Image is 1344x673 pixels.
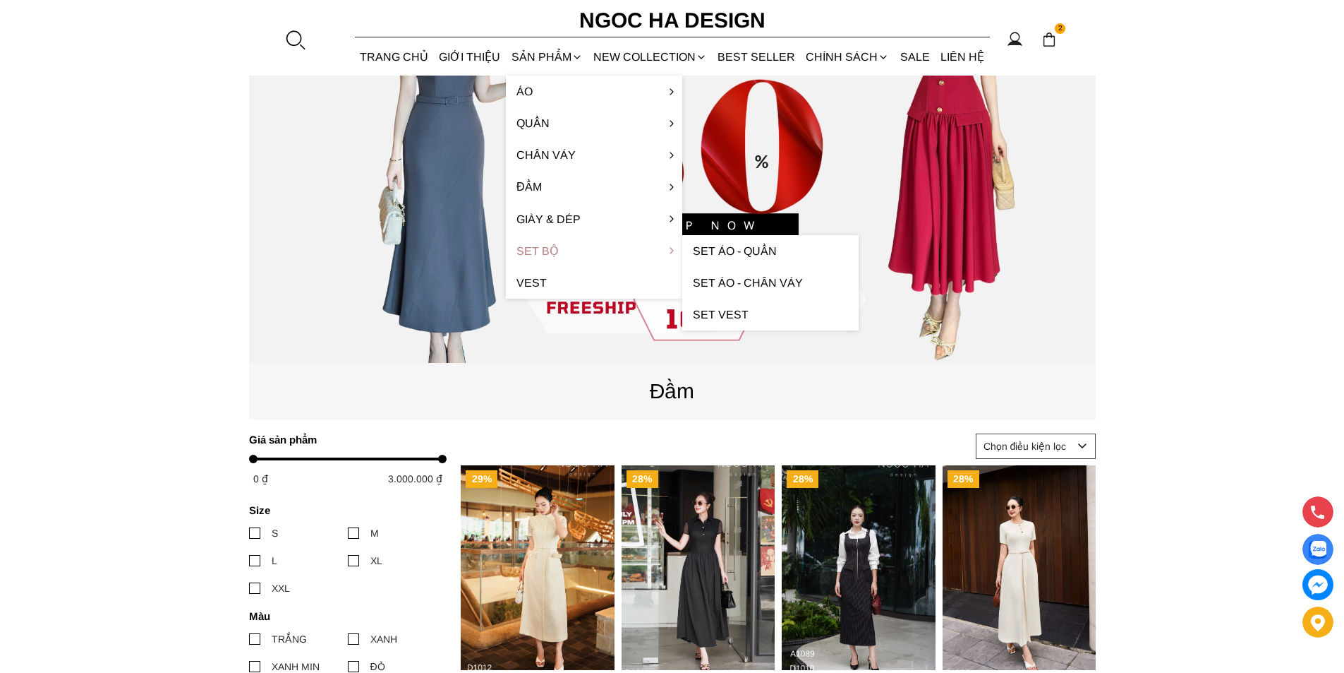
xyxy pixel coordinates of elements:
a: Set Bộ [506,235,682,267]
span: 0 ₫ [253,473,268,484]
a: NEW COLLECTION [588,38,712,76]
a: Đầm [506,171,682,203]
div: Chính sách [801,38,895,76]
div: SẢN PHẨM [506,38,588,76]
div: XANH [370,631,397,647]
img: Charlot Dress_ Đầm Cổ Tròn Xếp Ly Giữa Kèm Đai Màu Kem D1009 [942,465,1096,670]
a: BEST SELLER [713,38,801,76]
h4: Size [249,504,437,516]
a: TRANG CHỦ [355,38,434,76]
div: S [272,525,278,541]
img: Hanna Dress_ Đầm Ren Mix Vải Thô Màu Đen D1011 [621,465,775,670]
a: Quần [506,107,682,139]
a: Display image [1302,534,1333,565]
img: img-CART-ICON-ksit0nf1 [1041,32,1057,47]
a: GIỚI THIỆU [434,38,506,76]
h4: Màu [249,610,437,622]
a: Product image - Mary Dress_ Đầm Kẻ Sọc Sát Nách Khóa Đồng D1010 [782,465,936,670]
a: Ngoc Ha Design [567,4,778,37]
p: Đầm [249,374,1096,407]
a: Chân váy [506,139,682,171]
a: Vest [506,267,682,299]
a: SALE [895,38,935,76]
img: Display image [1309,541,1326,559]
a: Set Áo - Chân váy [682,267,859,299]
div: L [272,553,277,568]
a: Áo [506,76,682,107]
a: Product image - Catherine Dress_ Đầm Ren Đính Hoa Túi Màu Kem D1012 [461,465,615,670]
div: M [370,525,379,541]
a: Product image - Charlot Dress_ Đầm Cổ Tròn Xếp Ly Giữa Kèm Đai Màu Kem D1009 [942,465,1096,670]
a: Giày & Dép [506,203,682,235]
h4: Giá sản phẩm [249,434,437,446]
a: messenger [1302,569,1333,600]
div: TRẮNG [272,631,307,647]
img: Mary Dress_ Đầm Kẻ Sọc Sát Nách Khóa Đồng D1010 [782,465,936,670]
a: Product image - Hanna Dress_ Đầm Ren Mix Vải Thô Màu Đen D1011 [621,465,775,670]
span: 2 [1055,23,1066,35]
div: XXL [272,580,290,596]
div: XL [370,553,382,568]
a: Set Áo - Quần [682,235,859,267]
a: Set Vest [682,299,859,330]
img: Catherine Dress_ Đầm Ren Đính Hoa Túi Màu Kem D1012 [461,465,615,670]
a: LIÊN HỆ [935,38,989,76]
span: 3.000.000 ₫ [388,473,442,484]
